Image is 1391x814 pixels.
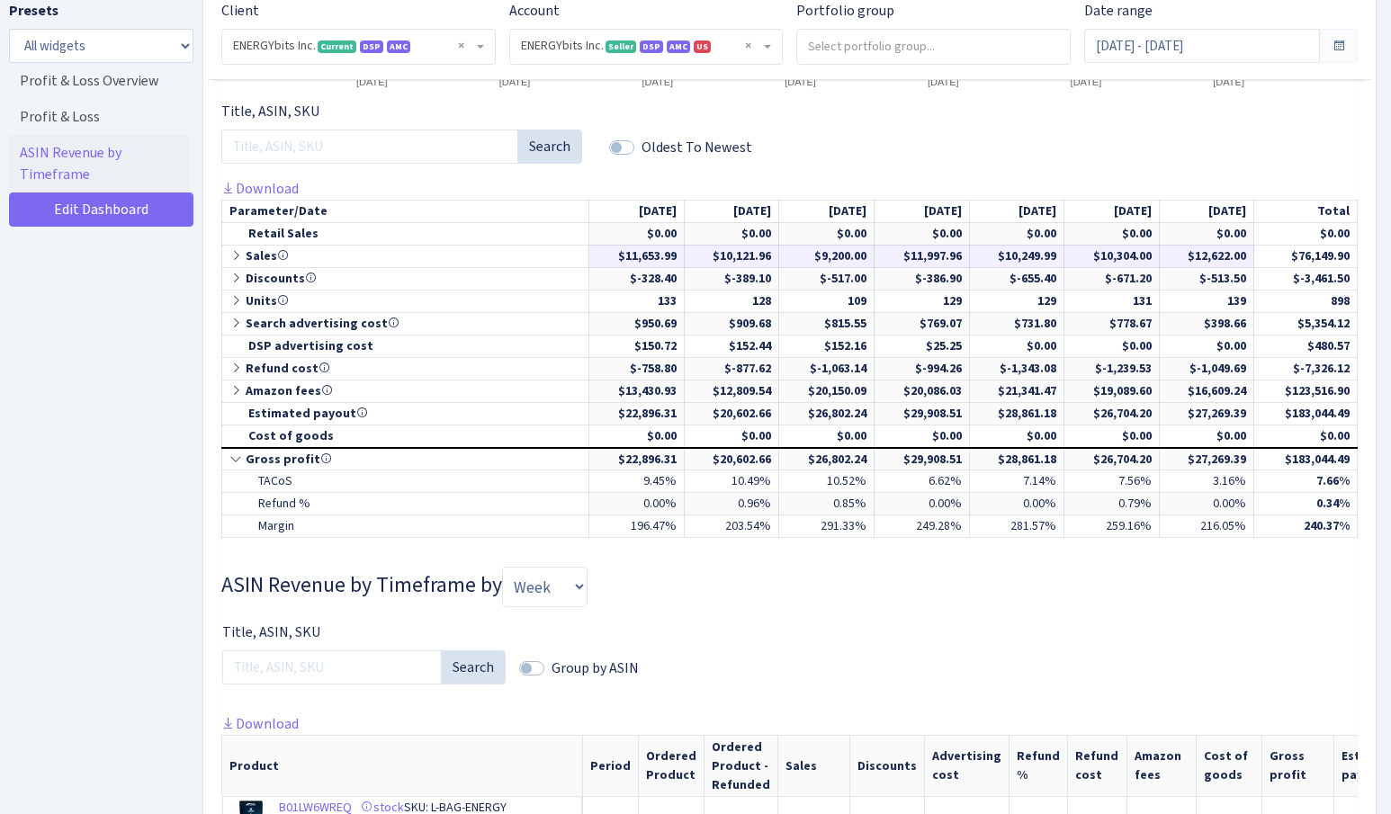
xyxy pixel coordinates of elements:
[1064,357,1160,380] td: $-1,239.53
[1067,735,1126,796] th: Refund cost
[222,650,442,684] input: Title, ASIN, SKU
[642,76,673,87] text: [DATE]
[1159,335,1254,357] td: $0.00
[667,40,690,53] span: AMC
[589,357,685,380] td: $-758.80
[1159,222,1254,245] td: $0.00
[221,101,319,122] label: Title, ASIN, SKU
[704,735,777,796] th: Ordered Product - Refunded
[222,290,589,312] td: Units
[589,493,685,515] td: 0.00%
[589,380,685,402] td: $13,430.93
[684,267,779,290] td: $-389.10
[9,192,193,227] a: Edit Dashboard
[924,202,962,219] span: [DATE]
[9,135,189,192] a: ASIN Revenue by Timeframe
[589,222,685,245] td: $0.00
[1064,267,1160,290] td: $-671.20
[589,515,685,538] td: 196.47%
[969,222,1064,245] td: $0.00
[779,267,875,290] td: $-517.00
[694,40,711,53] span: US
[969,290,1064,312] td: 129
[1159,380,1254,402] td: $16,609.24
[356,76,388,87] text: [DATE]
[510,30,783,64] span: ENERGYbits Inc. <span class="badge badge-success">Seller</span><span class="badge badge-primary">...
[779,335,875,357] td: $152.16
[779,245,875,267] td: $9,200.00
[499,76,531,87] text: [DATE]
[969,312,1064,335] td: $731.80
[589,312,685,335] td: $950.69
[684,357,779,380] td: $-877.62
[928,76,959,87] text: [DATE]
[779,515,875,538] td: 291.33%
[1159,290,1254,312] td: 139
[360,40,383,53] span: DSP
[874,470,969,493] td: 6.62%
[1254,222,1358,245] td: $0.00
[684,425,779,447] td: $0.00
[1159,245,1254,267] td: $12,622.00
[222,30,495,64] span: ENERGYbits Inc. <span class="badge badge-success">Current</span><span class="badge badge-primary"...
[874,312,969,335] td: $769.07
[458,37,464,55] span: Remove all items
[969,335,1064,357] td: $0.00
[969,245,1064,267] td: $10,249.99
[441,650,506,684] button: Search
[1019,202,1056,219] span: [DATE]
[222,425,589,447] td: Cost of goods
[1159,312,1254,335] td: $398.66
[924,735,1009,796] th: Advertising cost
[779,470,875,493] td: 10.52%
[969,493,1064,515] td: 0.00%
[9,99,189,135] a: Profit & Loss
[1254,312,1358,335] td: $5,354.12
[684,312,779,335] td: $909.68
[589,245,685,267] td: $11,653.99
[779,222,875,245] td: $0.00
[849,735,924,796] th: Discounts
[874,222,969,245] td: $0.00
[779,448,875,470] td: $26,802.24
[874,493,969,515] td: 0.00%
[222,200,589,222] td: Parameter/Date
[9,63,189,99] a: Profit & Loss Overview
[745,37,751,55] span: Remove all items
[1254,357,1358,380] td: $-7,326.12
[606,40,636,53] span: Seller
[1064,335,1160,357] td: $0.00
[589,425,685,447] td: $0.00
[222,267,589,290] td: Discounts
[318,40,356,53] span: Current
[1196,735,1261,796] th: Cost of goods
[222,470,589,493] td: TACoS
[1254,493,1358,515] td: 0.34%
[1254,402,1358,425] td: $183,044.49
[1159,267,1254,290] td: $-513.50
[640,40,663,53] span: DSP
[1254,200,1358,222] td: Total
[785,76,816,87] text: [DATE]
[582,735,638,796] th: Period
[589,470,685,493] td: 9.45%
[521,37,761,55] span: ENERGYbits Inc. <span class="badge badge-success">Seller</span><span class="badge badge-primary">...
[222,245,589,267] td: Sales
[969,425,1064,447] td: $0.00
[684,448,779,470] td: $20,602.66
[733,202,771,219] span: [DATE]
[797,30,1070,62] input: Select portfolio group...
[1009,735,1067,796] th: Refund %
[589,448,685,470] td: $22,896.31
[642,137,752,158] label: Oldest To Newest
[1159,357,1254,380] td: $-1,049.69
[874,515,969,538] td: 249.28%
[1159,515,1254,538] td: 216.05%
[1254,470,1358,493] td: 7.66%
[829,202,866,219] span: [DATE]
[969,470,1064,493] td: 7.14%
[874,290,969,312] td: 129
[684,245,779,267] td: $10,121.96
[1254,425,1358,447] td: $0.00
[589,402,685,425] td: $22,896.31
